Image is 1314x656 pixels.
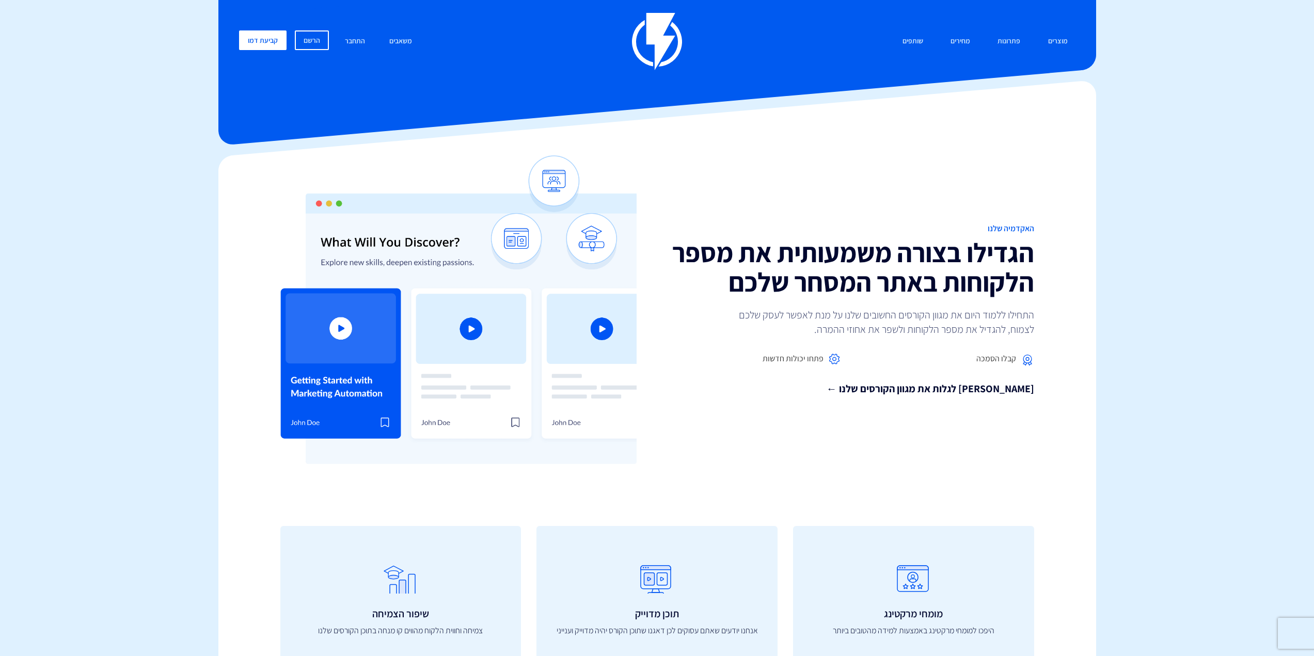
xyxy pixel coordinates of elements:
[295,30,329,50] a: הרשם
[803,625,1024,637] p: היפכו למומחי מרקטינג באמצעות למידה מהטובים ביותר
[291,625,511,637] p: צמיחה וחווית הלקוח מהווים קו מנחה בתוכן הקורסים שלנו
[990,30,1028,53] a: פתרונות
[337,30,373,53] a: התחבר
[803,608,1024,619] h3: מומחי מרקטינג
[665,224,1034,233] h1: האקדמיה שלנו
[976,353,1016,365] span: קבלו הסמכה
[724,308,1034,337] p: התחילו ללמוד היום את מגוון הקורסים החשובים שלנו על מנת לאפשר לעסק שלכם לצמוח, להגדיל את מספר הלקו...
[665,381,1034,396] a: [PERSON_NAME] לגלות את מגוון הקורסים שלנו ←
[382,30,420,53] a: משאבים
[665,238,1034,297] h2: הגדילו בצורה משמעותית את מספר הלקוחות באתר המסחר שלכם
[547,608,767,619] h3: תוכן מדוייק
[1040,30,1075,53] a: מוצרים
[239,30,287,50] a: קביעת דמו
[763,353,824,365] span: פתחו יכולות חדשות
[547,625,767,637] p: אנחנו יודעים שאתם עסוקים לכן דאגנו שתוכן הקורס יהיה מדוייק וענייני
[291,608,511,619] h3: שיפור הצמיחה
[943,30,978,53] a: מחירים
[895,30,931,53] a: שותפים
